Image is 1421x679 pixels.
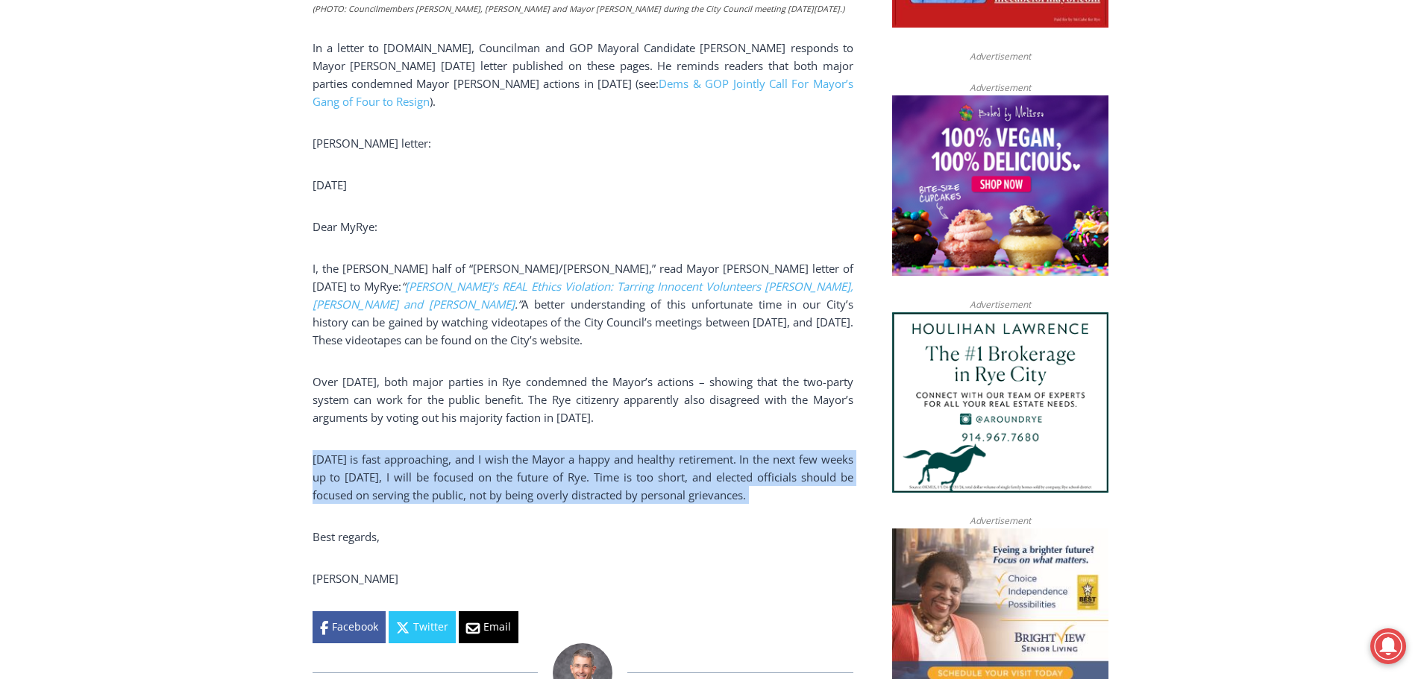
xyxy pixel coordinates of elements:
[892,95,1108,276] img: Baked by Melissa
[389,611,456,642] a: Twitter
[313,611,386,642] a: Facebook
[955,514,1046,528] span: Advertisement
[313,279,853,312] em: “ .”
[313,39,853,110] p: In a letter to [DOMAIN_NAME], Councilman and GOP Mayoral Candidate [PERSON_NAME] responds to Mayo...
[313,218,853,236] p: Dear MyRye:
[313,450,853,504] p: [DATE] is fast approaching, and I wish the Mayor a happy and healthy retirement. In the next few ...
[892,312,1108,493] img: Houlihan Lawrence The #1 Brokerage in Rye City
[313,569,853,587] p: [PERSON_NAME]
[390,148,691,182] span: Intern @ [DOMAIN_NAME]
[377,1,705,145] div: "The first chef I interviewed talked about coming to [GEOGRAPHIC_DATA] from [GEOGRAPHIC_DATA] in ...
[313,528,853,546] p: Best regards,
[313,134,853,152] p: [PERSON_NAME] letter:
[955,297,1046,312] span: Advertisement
[955,80,1046,95] span: Advertisement
[459,611,518,642] a: Email
[313,259,853,349] p: I, the [PERSON_NAME] half of “[PERSON_NAME]/[PERSON_NAME],” read Mayor [PERSON_NAME] letter of [D...
[313,2,853,16] figcaption: (PHOTO: Councilmembers [PERSON_NAME], [PERSON_NAME] and Mayor [PERSON_NAME] during the City Counc...
[955,49,1046,63] span: Advertisement
[313,373,853,426] p: Over [DATE], both major parties in Rye condemned the Mayor’s actions – showing that the two-party...
[313,176,853,194] p: [DATE]
[359,145,723,186] a: Intern @ [DOMAIN_NAME]
[313,279,853,312] a: [PERSON_NAME]’s REAL Ethics Violation: Tarring Innocent Volunteers [PERSON_NAME], [PERSON_NAME] a...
